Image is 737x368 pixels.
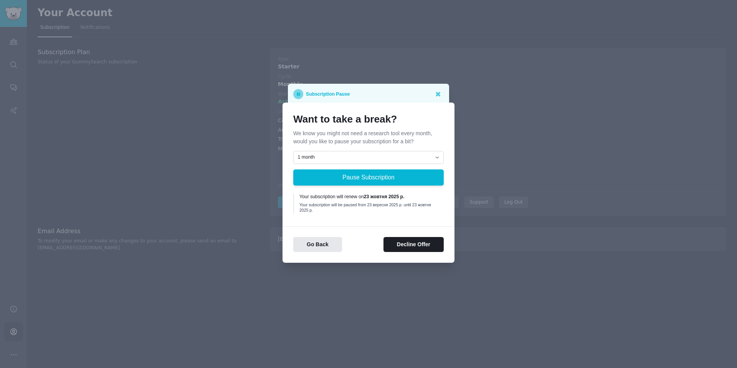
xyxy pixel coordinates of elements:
p: We know you might not need a research tool every month, would you like to pause your subscription... [293,129,444,146]
button: Go Back [293,237,342,252]
button: Decline Offer [383,237,444,252]
button: Pause Subscription [293,169,444,186]
h1: Want to take a break? [293,113,444,126]
div: Your subscription will be paused from 23 вересня 2025 р. until 23 жовтня 2025 р. [299,202,438,213]
p: Subscription Pause [306,89,350,99]
b: 23 жовтня 2025 р. [364,194,405,199]
div: Your subscription will renew on [299,194,438,201]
